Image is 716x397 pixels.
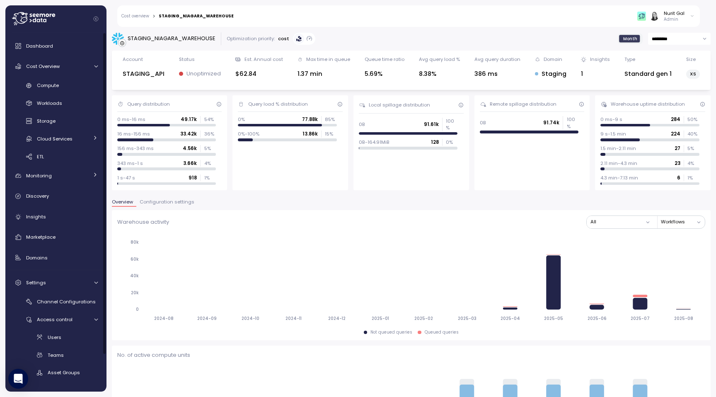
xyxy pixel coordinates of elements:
[302,131,318,137] p: 13.86k
[130,273,139,278] tspan: 40k
[8,369,28,389] div: Open Intercom Messenger
[501,316,520,321] tspan: 2025-04
[91,16,101,22] button: Collapse navigation
[424,121,439,128] p: 91.61k
[204,174,216,181] p: 1 %
[278,35,289,42] p: cost
[690,70,696,78] span: XS
[623,36,637,42] span: Month
[131,257,139,262] tspan: 60k
[183,145,197,152] p: 4.56k
[590,56,610,63] div: Insights
[117,218,169,226] p: Warehouse activity
[359,139,389,145] p: 0B-164.91MiB
[238,116,245,123] p: 0%
[189,174,197,181] p: 918
[664,17,685,22] p: Admin
[9,79,103,92] a: Compute
[186,70,221,78] p: Unoptimized
[661,216,705,228] button: Workflows
[687,160,699,167] p: 4 %
[370,329,412,335] div: Not queued queries
[117,174,135,181] p: 1 s-47 s
[600,145,636,152] p: 1.5 min-2.11 min
[37,316,73,323] span: Access control
[26,172,52,179] span: Monitoring
[9,188,103,205] a: Discovery
[298,69,350,79] div: 1.37 min
[567,116,578,130] p: 100 %
[637,12,646,20] img: 65f98ecb31a39d60f1f315eb.PNG
[369,102,430,108] div: Local spillage distribution
[131,290,139,295] tspan: 20k
[9,150,103,163] a: ETL
[26,193,49,199] span: Discovery
[543,119,559,126] p: 91.74k
[117,131,150,137] p: 16 ms-156 ms
[9,38,103,54] a: Dashboard
[26,213,46,220] span: Insights
[37,136,73,142] span: Cloud Services
[9,97,103,110] a: Workloads
[48,369,80,376] span: Asset Groups
[675,160,680,167] p: 23
[624,69,672,79] div: Standard gen 1
[123,69,164,79] div: STAGING_API
[117,116,145,123] p: 0 ms-16 ms
[9,274,103,291] a: Settings
[650,12,658,20] img: ACg8ocIVugc3DtI--ID6pffOeA5XcvoqExjdOmyrlhjOptQpqjom7zQ=s96-c
[535,69,566,79] div: Staging
[235,69,283,79] div: $62.84
[242,316,259,321] tspan: 2024-10
[9,132,103,145] a: Cloud Services
[474,69,520,79] div: 386 ms
[37,100,62,107] span: Workloads
[121,14,149,18] a: Cost overview
[26,279,46,286] span: Settings
[48,352,64,358] span: Teams
[446,118,457,131] p: 100 %
[227,35,275,42] div: Optimization priority:
[159,14,234,18] div: STAGING_NIAGARA_WAREHOUSE
[117,351,705,359] p: No. of active compute units
[180,131,197,137] p: 33.42k
[687,145,699,152] p: 5 %
[9,208,103,225] a: Insights
[197,316,217,321] tspan: 2024-09
[328,316,346,321] tspan: 2024-12
[671,116,680,123] p: 284
[9,366,103,380] a: Asset Groups
[600,174,638,181] p: 4.3 min-7.13 min
[587,216,654,228] button: All
[9,249,103,266] a: Domains
[600,131,626,137] p: 9 s-1.5 min
[26,63,60,70] span: Cost Overview
[611,101,685,107] div: Warehouse uptime distribution
[9,114,103,128] a: Storage
[687,174,699,181] p: 1 %
[117,145,154,152] p: 156 ms-343 ms
[581,69,610,79] div: 1
[131,240,139,245] tspan: 80k
[425,329,459,335] div: Queued queries
[117,160,143,167] p: 343 ms-1 s
[112,200,133,204] span: Overview
[179,56,195,63] div: Status
[181,116,197,123] p: 49.17k
[238,131,259,137] p: 0%-100%
[37,153,44,160] span: ETL
[457,316,476,321] tspan: 2025-03
[37,82,59,89] span: Compute
[490,101,556,107] div: Remote spillage distribution
[474,56,520,63] div: Avg query duration
[600,116,622,123] p: 0 ms-9 s
[37,298,96,305] span: Channel Configurations
[26,43,53,49] span: Dashboard
[306,56,350,63] div: Max time in queue
[9,295,103,308] a: Channel Configurations
[302,116,318,123] p: 77.88k
[419,69,460,79] div: 8.38%
[26,234,56,240] span: Marketplace
[9,330,103,344] a: Users
[544,56,562,63] div: Domain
